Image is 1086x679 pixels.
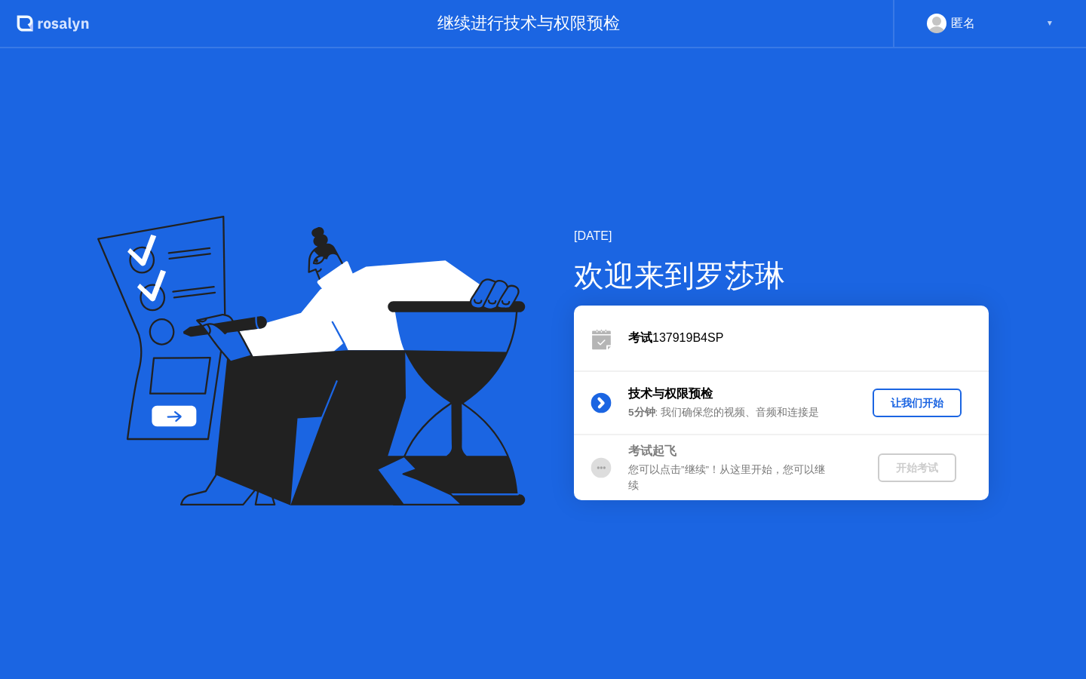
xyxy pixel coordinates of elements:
div: 让我们开始 [879,396,956,410]
div: ▼ [1046,14,1054,33]
b: 考试 [628,331,652,344]
div: 欢迎来到罗莎琳 [574,253,989,298]
button: 让我们开始 [873,389,962,417]
b: 考试起飞 [628,444,676,457]
div: 开始考试 [884,461,950,475]
div: 137919B4SP [628,329,989,347]
div: : 我们确保您的视频、音频和连接是 [628,405,845,420]
b: 5分钟 [628,407,655,418]
div: [DATE] [574,227,989,245]
button: 开始考试 [878,453,956,482]
div: 匿名 [951,14,975,33]
b: 技术与权限预检 [628,387,713,400]
div: 您可以点击”继续”！从这里开始，您可以继续 [628,462,845,493]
